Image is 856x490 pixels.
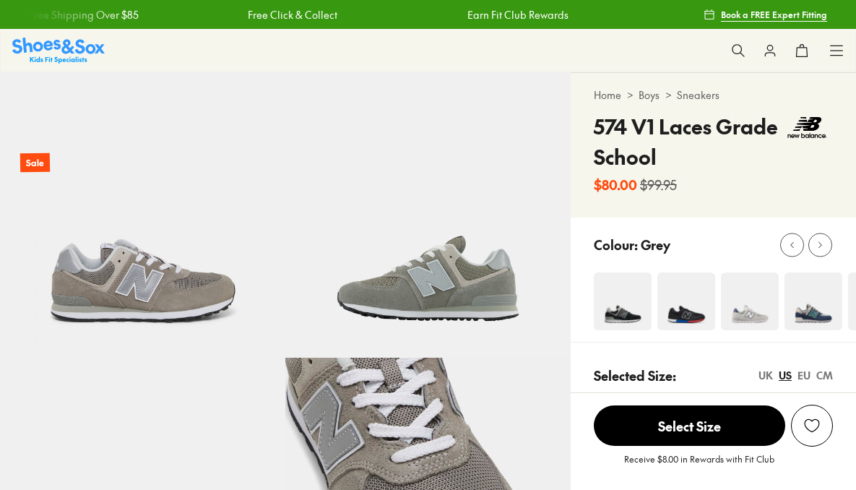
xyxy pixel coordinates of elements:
[721,8,827,21] span: Book a FREE Expert Fitting
[758,368,773,383] div: UK
[704,1,827,27] a: Book a FREE Expert Fitting
[641,235,670,254] p: Grey
[248,7,337,22] a: Free Click & Collect
[467,7,568,22] a: Earn Fit Club Rewards
[12,38,105,63] a: Shoes & Sox
[816,368,833,383] div: CM
[639,87,660,103] a: Boys
[640,175,677,194] s: $99.95
[12,38,105,63] img: SNS_Logo_Responsive.svg
[594,87,621,103] a: Home
[624,452,774,478] p: Receive $8.00 in Rewards with Fit Club
[791,405,833,447] button: Add to Wishlist
[594,405,785,446] span: Select Size
[721,272,779,330] img: 4-498863_1
[594,272,652,330] img: 4-522557_1
[594,87,833,103] div: > >
[594,111,781,172] h4: 574 V1 Laces Grade School
[657,272,715,330] img: 4-477194_1
[797,368,810,383] div: EU
[20,153,50,173] p: Sale
[29,7,139,22] a: Free Shipping Over $85
[594,235,638,254] p: Colour:
[285,72,571,358] img: 5-439082_1
[594,405,785,447] button: Select Size
[779,368,792,383] div: US
[594,366,676,385] p: Selected Size:
[677,87,719,103] a: Sneakers
[784,272,842,330] img: 4-498868_1
[594,175,637,194] b: $80.00
[781,111,833,144] img: Vendor logo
